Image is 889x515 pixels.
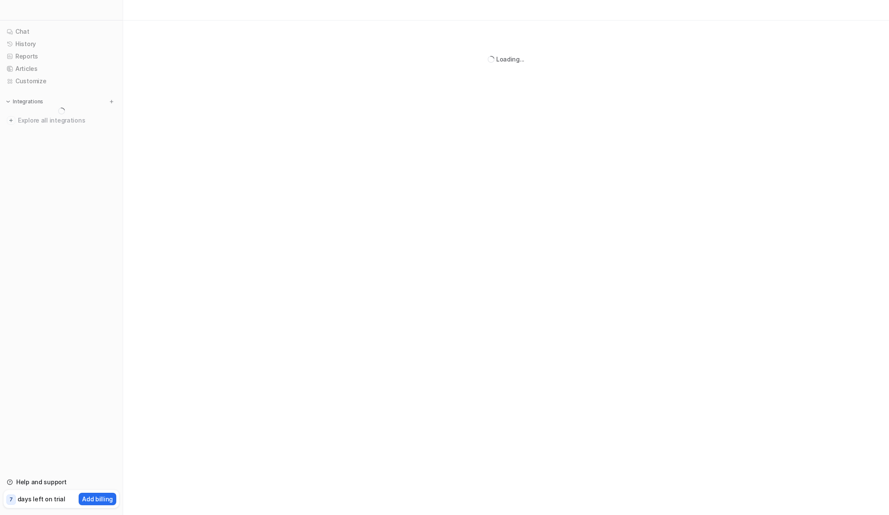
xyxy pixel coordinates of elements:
button: Integrations [3,97,46,106]
a: Reports [3,50,119,62]
p: days left on trial [18,495,65,503]
p: Integrations [13,98,43,105]
a: Customize [3,75,119,87]
a: History [3,38,119,50]
span: Explore all integrations [18,114,116,127]
img: explore all integrations [7,116,15,125]
a: Chat [3,26,119,38]
a: Articles [3,63,119,75]
p: 7 [9,496,13,503]
div: Loading... [496,55,524,64]
a: Help and support [3,476,119,488]
img: menu_add.svg [109,99,115,105]
img: expand menu [5,99,11,105]
a: Explore all integrations [3,114,119,126]
p: Add billing [82,495,113,503]
button: Add billing [79,493,116,505]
